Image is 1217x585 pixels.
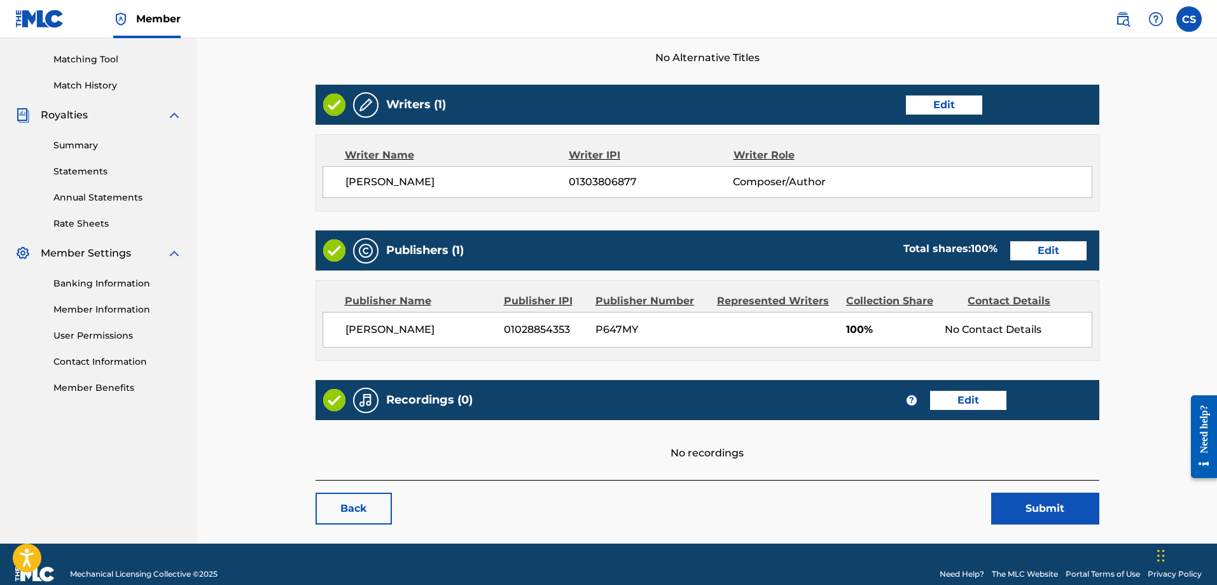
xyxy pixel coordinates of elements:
[595,293,707,309] div: Publisher Number
[53,303,182,316] a: Member Information
[1143,6,1169,32] div: Help
[569,174,733,190] span: 01303806877
[53,381,182,395] a: Member Benefits
[15,108,31,123] img: Royalties
[907,395,917,405] span: ?
[991,493,1099,525] button: Submit
[968,293,1080,309] div: Contact Details
[316,493,392,525] a: Back
[345,322,495,337] span: [PERSON_NAME]
[1181,386,1217,488] iframe: Resource Center
[930,391,1006,410] a: Edit
[940,568,984,580] a: Need Help?
[386,243,464,258] h5: Publishers (1)
[1157,537,1165,575] div: Drag
[386,393,473,407] h5: Recordings (0)
[53,53,182,66] a: Matching Tool
[345,148,569,163] div: Writer Name
[1115,11,1130,27] img: search
[1110,6,1136,32] a: Public Search
[316,50,1099,66] span: No Alternative Titles
[569,148,734,163] div: Writer IPI
[41,246,131,261] span: Member Settings
[733,174,882,190] span: Composer/Author
[323,239,345,262] img: Valid
[53,79,182,92] a: Match History
[945,322,1091,337] div: No Contact Details
[1153,524,1217,585] iframe: Chat Widget
[345,174,569,190] span: [PERSON_NAME]
[316,420,1099,461] div: No recordings
[358,393,373,408] img: Recordings
[323,94,345,116] img: Valid
[717,293,837,309] div: Represented Writers
[1010,241,1087,260] a: Edit
[504,322,586,337] span: 01028854353
[41,108,88,123] span: Royalties
[70,568,218,580] span: Mechanical Licensing Collective © 2025
[358,97,373,113] img: Writers
[15,10,64,28] img: MLC Logo
[53,277,182,290] a: Banking Information
[15,246,31,261] img: Member Settings
[595,322,707,337] span: P647MY
[167,246,182,261] img: expand
[386,97,446,112] h5: Writers (1)
[846,293,958,309] div: Collection Share
[167,108,182,123] img: expand
[1176,6,1202,32] div: User Menu
[1148,11,1164,27] img: help
[903,241,998,257] div: Total shares:
[358,243,373,258] img: Publishers
[345,293,494,309] div: Publisher Name
[971,243,998,255] span: 100 %
[323,389,345,411] img: Valid
[734,148,883,163] div: Writer Role
[53,139,182,152] a: Summary
[1148,568,1202,580] a: Privacy Policy
[1066,568,1140,580] a: Portal Terms of Use
[846,322,936,337] span: 100%
[15,567,55,582] img: logo
[992,568,1058,580] a: The MLC Website
[136,11,181,26] span: Member
[53,355,182,369] a: Contact Information
[113,11,129,27] img: Top Rightsholder
[53,191,182,204] a: Annual Statements
[53,165,182,178] a: Statements
[906,95,982,115] a: Edit
[53,329,182,342] a: User Permissions
[504,293,586,309] div: Publisher IPI
[53,217,182,230] a: Rate Sheets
